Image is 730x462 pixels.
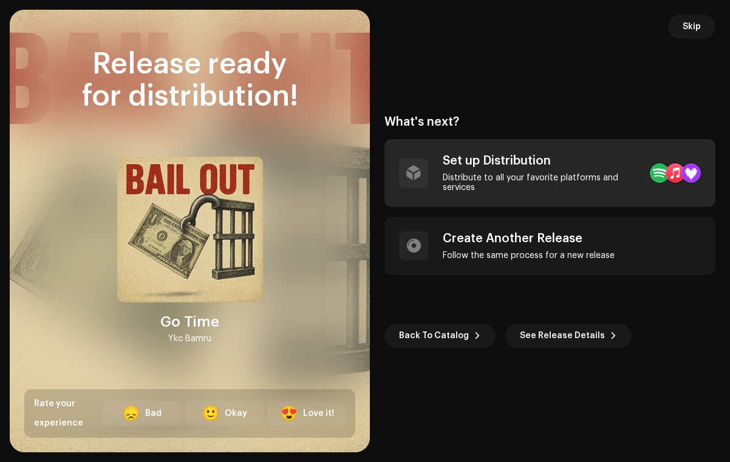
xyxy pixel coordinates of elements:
[117,157,263,302] img: 310032c4-9602-4c8e-8b88-85fa4ad028c6
[443,251,615,260] div: Follow the same process for a new release
[24,49,355,113] div: Release ready for distribution!
[202,406,220,421] div: 🙂
[683,15,701,39] span: Skip
[384,217,715,275] re-a-post-create-item: Create Another Release
[505,324,632,348] button: See Release Details
[280,406,298,421] div: 😍
[225,407,247,420] div: Okay
[168,331,211,346] div: Ykc Bamru
[443,173,640,192] div: Distribute to all your favorite platforms and services
[384,324,496,348] button: Back To Catalog
[384,115,715,129] div: What's next?
[384,139,715,207] re-a-post-create-item: Set up Distribution
[160,312,219,331] div: Go Time
[668,15,715,39] button: Skip
[122,406,140,421] div: 😞
[520,324,605,348] span: See Release Details
[443,231,615,246] div: Create Another Release
[443,154,640,168] div: Set up Distribution
[303,407,334,420] div: Love it!
[145,407,162,420] div: Bad
[399,324,469,348] span: Back To Catalog
[34,399,83,427] span: Rate your experience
